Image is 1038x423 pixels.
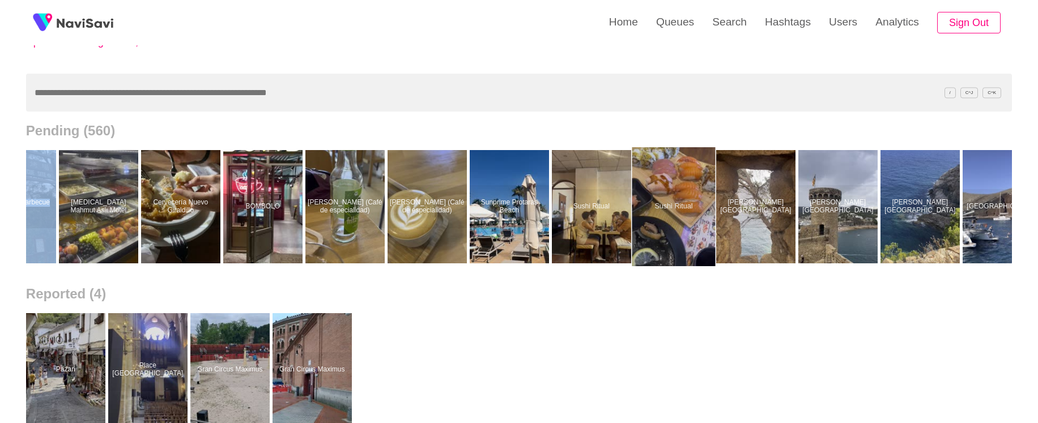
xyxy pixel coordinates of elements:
span: C^J [960,87,979,98]
a: Sunprime Protaras BeachSunprime Protaras Beach [470,150,552,263]
h2: Pending (560) [26,123,1012,139]
a: [PERSON_NAME][GEOGRAPHIC_DATA]Castillo de Tossa [880,150,963,263]
a: Cervecería Nuevo GiraldilloCervecería Nuevo Giraldillo [141,150,223,263]
span: / [945,87,956,98]
span: C^K [982,87,1001,98]
a: [PERSON_NAME] (Café de especialidad)Martín Tostador (Café de especialidad) [305,150,388,263]
a: [PERSON_NAME][GEOGRAPHIC_DATA]Castillo de Tossa [716,150,798,263]
button: Sign Out [937,12,1001,34]
img: fireSpot [28,8,57,37]
a: [MEDICAL_DATA] Mahmut Aslı MotelBal Mahmut Aslı Motel [59,150,141,263]
h2: Reported (4) [26,286,1012,302]
a: [PERSON_NAME][GEOGRAPHIC_DATA]Castillo de Tossa [798,150,880,263]
a: Sushi RitualSushi Ritual [552,150,634,263]
img: fireSpot [57,17,113,28]
a: [PERSON_NAME] (Café de especialidad)Martín Tostador (Café de especialidad) [388,150,470,263]
a: Sushi RitualSushi Ritual [634,150,716,263]
a: BOMBOLOBOMBOLO [223,150,305,263]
